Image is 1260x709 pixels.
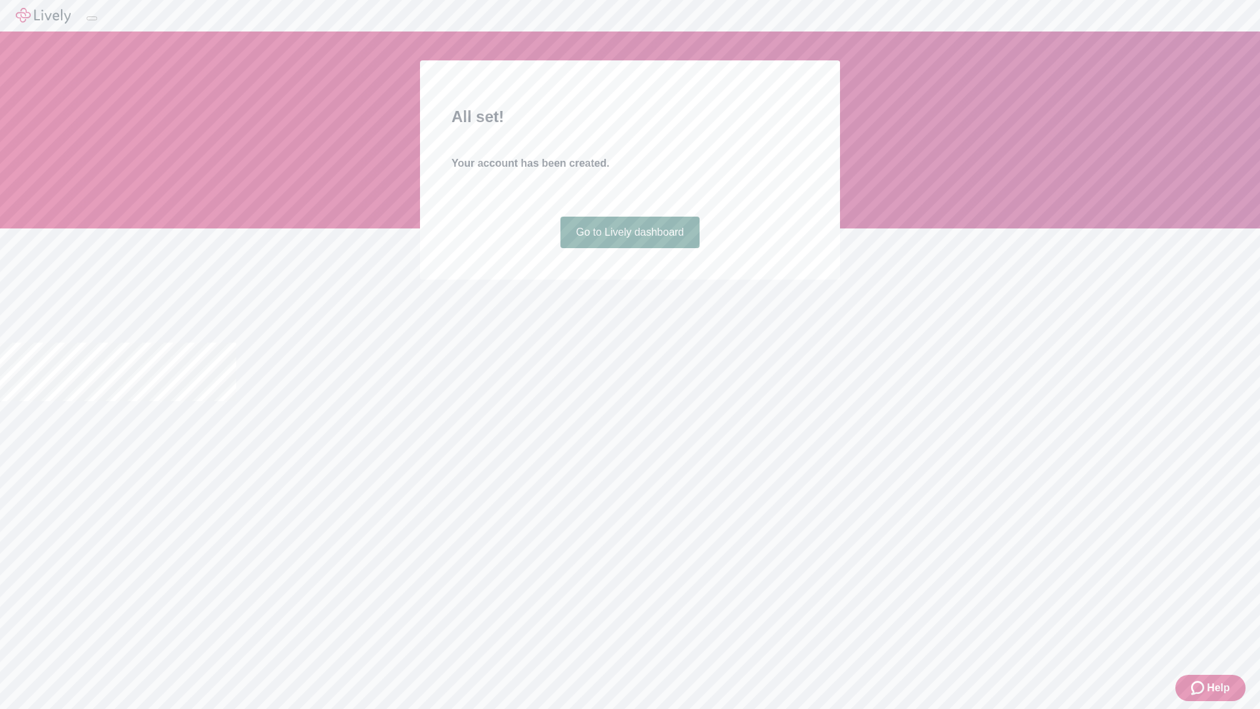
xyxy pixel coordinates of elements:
[1175,675,1246,701] button: Zendesk support iconHelp
[451,156,808,171] h4: Your account has been created.
[560,217,700,248] a: Go to Lively dashboard
[16,8,71,24] img: Lively
[1191,680,1207,696] svg: Zendesk support icon
[1207,680,1230,696] span: Help
[451,105,808,129] h2: All set!
[87,16,97,20] button: Log out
